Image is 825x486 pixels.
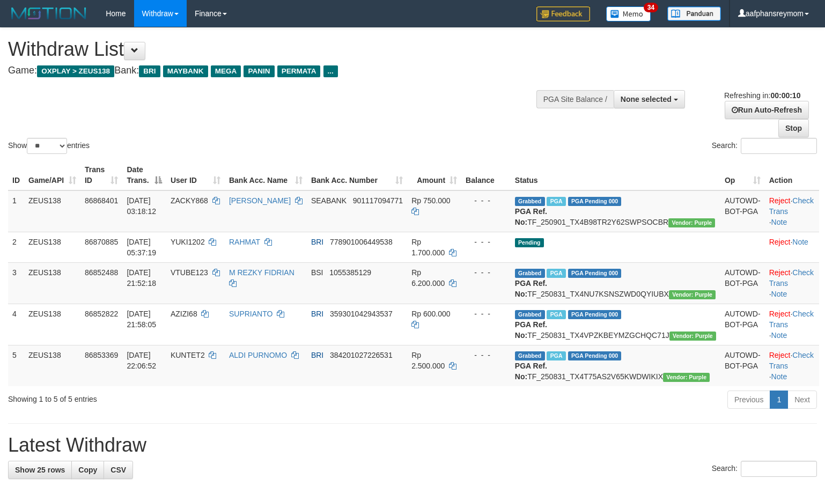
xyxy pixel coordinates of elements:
td: · · [765,304,819,345]
span: Marked by aafsolysreylen [547,269,565,278]
td: AUTOWD-BOT-PGA [720,304,765,345]
td: ZEUS138 [24,304,80,345]
a: Stop [778,119,809,137]
td: AUTOWD-BOT-PGA [720,345,765,386]
div: - - - [466,267,506,278]
span: MAYBANK [163,65,208,77]
img: MOTION_logo.png [8,5,90,21]
a: M REZKY FIDRIAN [229,268,294,277]
th: Balance [461,160,511,190]
span: Copy 1055385129 to clipboard [329,268,371,277]
td: TF_250831_TX4T75AS2V65KWDWIKIX [511,345,720,386]
span: Rp 6.200.000 [411,268,445,288]
a: CSV [104,461,133,479]
div: PGA Site Balance / [536,90,614,108]
th: ID [8,160,24,190]
a: ALDI PURNOMO [229,351,287,359]
span: Show 25 rows [15,466,65,474]
span: ... [323,65,338,77]
span: PGA Pending [568,197,622,206]
div: - - - [466,237,506,247]
td: 1 [8,190,24,232]
span: PERMATA [277,65,321,77]
a: Check Trans [769,196,814,216]
span: 86853369 [85,351,118,359]
span: [DATE] 03:18:12 [127,196,156,216]
td: ZEUS138 [24,262,80,304]
span: VTUBE123 [171,268,208,277]
th: User ID: activate to sort column ascending [166,160,225,190]
span: 86852488 [85,268,118,277]
h4: Game: Bank: [8,65,539,76]
td: ZEUS138 [24,232,80,262]
span: Marked by aaftrukkakada [547,310,565,319]
span: Vendor URL: https://trx4.1velocity.biz [668,218,715,227]
th: Date Trans.: activate to sort column descending [122,160,166,190]
span: Rp 750.000 [411,196,450,205]
td: ZEUS138 [24,190,80,232]
th: Amount: activate to sort column ascending [407,160,461,190]
span: Rp 2.500.000 [411,351,445,370]
img: Feedback.jpg [536,6,590,21]
span: SEABANK [311,196,347,205]
span: Grabbed [515,351,545,360]
a: Reject [769,310,791,318]
img: panduan.png [667,6,721,21]
button: None selected [614,90,685,108]
span: 86870885 [85,238,118,246]
td: 3 [8,262,24,304]
a: Note [771,218,787,226]
a: [PERSON_NAME] [229,196,291,205]
span: Copy 384201027226531 to clipboard [330,351,393,359]
span: Pending [515,238,544,247]
input: Search: [741,138,817,154]
select: Showentries [27,138,67,154]
h1: Latest Withdraw [8,435,817,456]
a: Note [792,238,808,246]
span: Vendor URL: https://trx4.1velocity.biz [669,332,716,341]
input: Search: [741,461,817,477]
a: Reject [769,238,791,246]
div: Showing 1 to 5 of 5 entries [8,389,336,404]
span: [DATE] 22:06:52 [127,351,156,370]
a: Reject [769,196,791,205]
b: PGA Ref. No: [515,207,547,226]
th: Op: activate to sort column ascending [720,160,765,190]
a: Previous [727,391,770,409]
span: Copy 901117094771 to clipboard [353,196,403,205]
div: - - - [466,350,506,360]
b: PGA Ref. No: [515,279,547,298]
td: AUTOWD-BOT-PGA [720,262,765,304]
td: · · [765,190,819,232]
td: 4 [8,304,24,345]
span: [DATE] 21:52:18 [127,268,156,288]
th: Trans ID: activate to sort column ascending [80,160,123,190]
span: BRI [311,310,323,318]
span: BRI [139,65,160,77]
td: TF_250831_TX4NU7KSNSZWD0QYIUBX [511,262,720,304]
span: PGA Pending [568,310,622,319]
a: Note [771,290,787,298]
div: - - - [466,195,506,206]
a: RAHMAT [229,238,260,246]
span: Copy 359301042943537 to clipboard [330,310,393,318]
label: Search: [712,138,817,154]
span: [DATE] 21:58:05 [127,310,156,329]
img: Button%20Memo.svg [606,6,651,21]
a: Check Trans [769,351,814,370]
span: BRI [311,238,323,246]
span: YUKI1202 [171,238,205,246]
span: Copy 778901006449538 to clipboard [330,238,393,246]
span: MEGA [211,65,241,77]
td: ZEUS138 [24,345,80,386]
span: Marked by aaftrukkakada [547,197,565,206]
td: TF_250831_TX4VPZKBEYMZGCHQC71J [511,304,720,345]
span: Grabbed [515,197,545,206]
span: 86852822 [85,310,118,318]
a: Note [771,372,787,381]
a: Check Trans [769,268,814,288]
span: KUNTET2 [171,351,205,359]
span: Rp 600.000 [411,310,450,318]
span: Refreshing in: [724,91,800,100]
span: BSI [311,268,323,277]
